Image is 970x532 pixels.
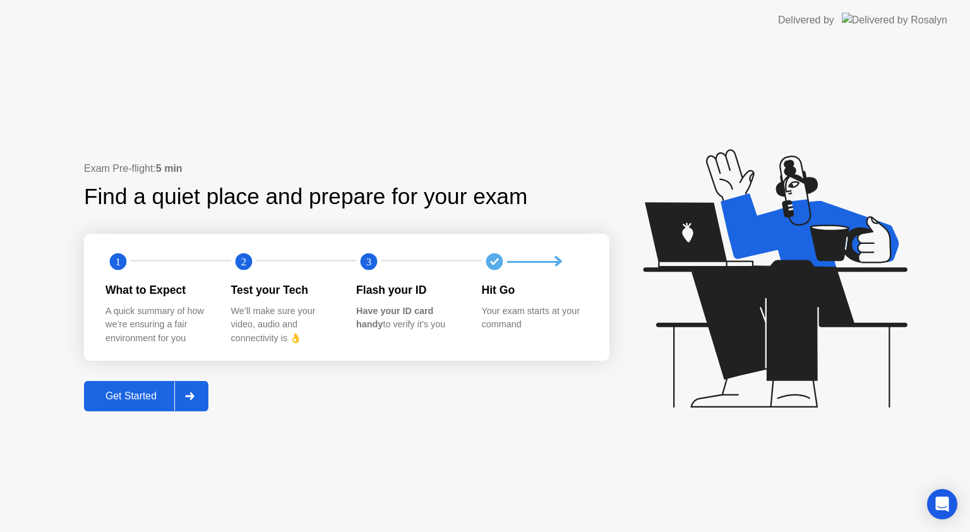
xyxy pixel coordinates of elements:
div: Open Intercom Messenger [927,489,957,519]
button: Get Started [84,381,208,411]
div: What to Expect [105,282,211,298]
text: 2 [241,256,246,268]
b: 5 min [156,163,183,174]
div: Get Started [88,390,174,402]
div: Hit Go [482,282,587,298]
div: A quick summary of how we’re ensuring a fair environment for you [105,305,211,346]
b: Have your ID card handy [356,306,433,330]
text: 3 [366,256,371,268]
div: to verify it’s you [356,305,462,332]
div: Find a quiet place and prepare for your exam [84,180,529,214]
div: Your exam starts at your command [482,305,587,332]
img: Delivered by Rosalyn [842,13,947,27]
div: Test your Tech [231,282,337,298]
text: 1 [116,256,121,268]
div: Delivered by [778,13,834,28]
div: Exam Pre-flight: [84,161,609,176]
div: Flash your ID [356,282,462,298]
div: We’ll make sure your video, audio and connectivity is 👌 [231,305,337,346]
